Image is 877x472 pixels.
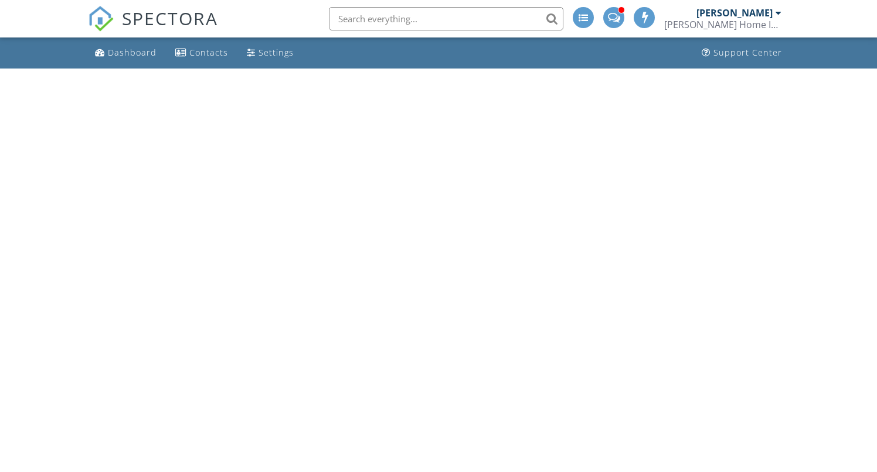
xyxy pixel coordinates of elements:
[189,47,228,58] div: Contacts
[122,6,218,30] span: SPECTORA
[664,19,781,30] div: Murphy Home Inspection
[88,16,218,40] a: SPECTORA
[696,7,773,19] div: [PERSON_NAME]
[171,42,233,64] a: Contacts
[329,7,563,30] input: Search everything...
[713,47,782,58] div: Support Center
[108,47,157,58] div: Dashboard
[88,6,114,32] img: The Best Home Inspection Software - Spectora
[242,42,298,64] a: Settings
[697,42,787,64] a: Support Center
[90,42,161,64] a: Dashboard
[259,47,294,58] div: Settings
